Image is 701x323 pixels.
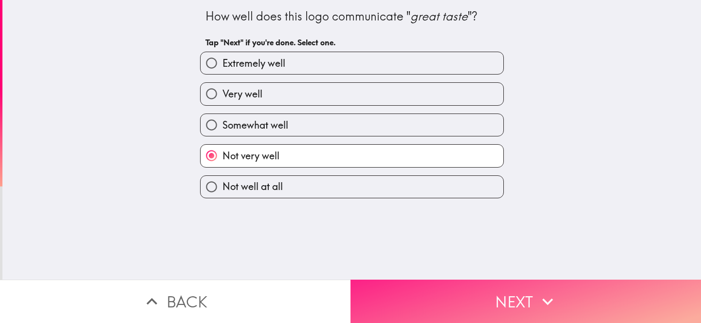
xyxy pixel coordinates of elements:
[222,87,262,101] span: Very well
[410,9,468,23] i: great taste
[222,180,283,193] span: Not well at all
[222,149,279,163] span: Not very well
[201,114,503,136] button: Somewhat well
[201,176,503,198] button: Not well at all
[222,57,285,70] span: Extremely well
[201,83,503,105] button: Very well
[205,8,498,25] div: How well does this logo communicate " "?
[205,37,498,48] h6: Tap "Next" if you're done. Select one.
[350,280,701,323] button: Next
[222,118,288,132] span: Somewhat well
[201,145,503,167] button: Not very well
[201,52,503,74] button: Extremely well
